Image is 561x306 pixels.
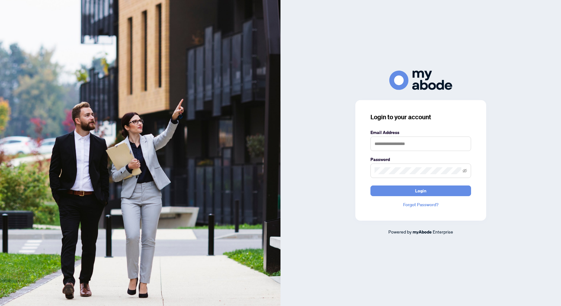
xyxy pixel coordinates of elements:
[370,129,471,136] label: Email Address
[388,229,412,234] span: Powered by
[463,169,467,173] span: eye-invisible
[415,186,426,196] span: Login
[370,185,471,196] button: Login
[413,228,432,235] a: myAbode
[370,201,471,208] a: Forgot Password?
[370,113,471,121] h3: Login to your account
[389,71,452,90] img: ma-logo
[370,156,471,163] label: Password
[433,229,453,234] span: Enterprise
